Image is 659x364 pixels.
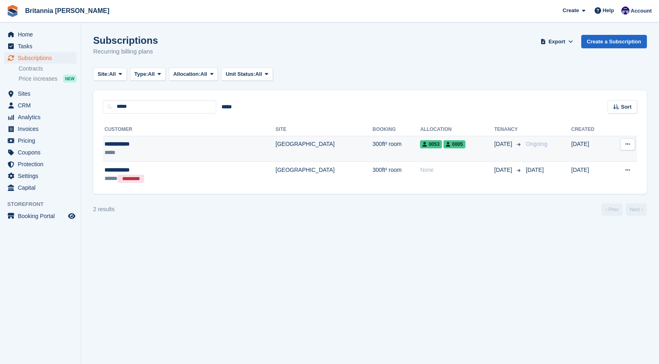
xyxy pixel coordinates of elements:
a: menu [4,170,77,182]
h1: Subscriptions [93,35,158,46]
th: Site [275,123,372,136]
span: All [200,70,207,78]
button: Site: All [93,68,127,81]
a: menu [4,123,77,135]
a: menu [4,158,77,170]
td: [DATE] [571,162,609,187]
img: Cameron Ballard [621,6,629,15]
a: Price increases NEW [19,74,77,83]
a: menu [4,29,77,40]
span: Capital [18,182,66,193]
a: Preview store [67,211,77,221]
th: Allocation [420,123,494,136]
span: Sort [621,103,631,111]
span: [DATE] [494,166,514,174]
a: menu [4,210,77,222]
td: [GEOGRAPHIC_DATA] [275,162,372,187]
span: Export [548,38,565,46]
a: menu [4,100,77,111]
a: Britannia [PERSON_NAME] [22,4,113,17]
div: NEW [63,75,77,83]
span: All [109,70,116,78]
span: All [148,70,155,78]
p: Recurring billing plans [93,47,158,56]
td: [GEOGRAPHIC_DATA] [275,136,372,162]
a: Create a Subscription [581,35,647,48]
span: Subscriptions [18,52,66,64]
a: menu [4,111,77,123]
img: stora-icon-8386f47178a22dfd0bd8f6a31ec36ba5ce8667c1dd55bd0f319d3a0aa187defe.svg [6,5,19,17]
button: Unit Status: All [221,68,273,81]
th: Booking [373,123,420,136]
th: Customer [103,123,275,136]
span: Allocation: [173,70,200,78]
span: All [255,70,262,78]
a: Next [626,203,647,216]
td: 300ft² room [373,136,420,162]
td: 300ft² room [373,162,420,187]
th: Created [571,123,609,136]
span: Unit Status: [226,70,255,78]
nav: Page [600,203,648,216]
a: Previous [601,203,623,216]
button: Type: All [130,68,166,81]
span: CRM [18,100,66,111]
span: Analytics [18,111,66,123]
span: Sites [18,88,66,99]
a: menu [4,135,77,146]
th: Tenancy [494,123,523,136]
span: Ongoing [526,141,547,147]
span: Help [603,6,614,15]
span: Protection [18,158,66,170]
span: Coupons [18,147,66,158]
span: Type: [134,70,148,78]
a: menu [4,182,77,193]
td: [DATE] [571,136,609,162]
span: Home [18,29,66,40]
span: Tasks [18,41,66,52]
span: [DATE] [494,140,514,148]
a: menu [4,52,77,64]
span: Price increases [19,75,58,83]
button: Allocation: All [169,68,218,81]
div: None [420,166,494,174]
span: 0005 [444,140,465,148]
span: Invoices [18,123,66,135]
a: Contracts [19,65,77,73]
a: menu [4,41,77,52]
a: menu [4,88,77,99]
span: Booking Portal [18,210,66,222]
div: 2 results [93,205,115,214]
a: menu [4,147,77,158]
button: Export [539,35,575,48]
span: Account [631,7,652,15]
span: Site: [98,70,109,78]
span: Storefront [7,200,81,208]
span: 0053 [420,140,442,148]
span: Create [563,6,579,15]
span: Pricing [18,135,66,146]
span: Settings [18,170,66,182]
span: [DATE] [526,167,544,173]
